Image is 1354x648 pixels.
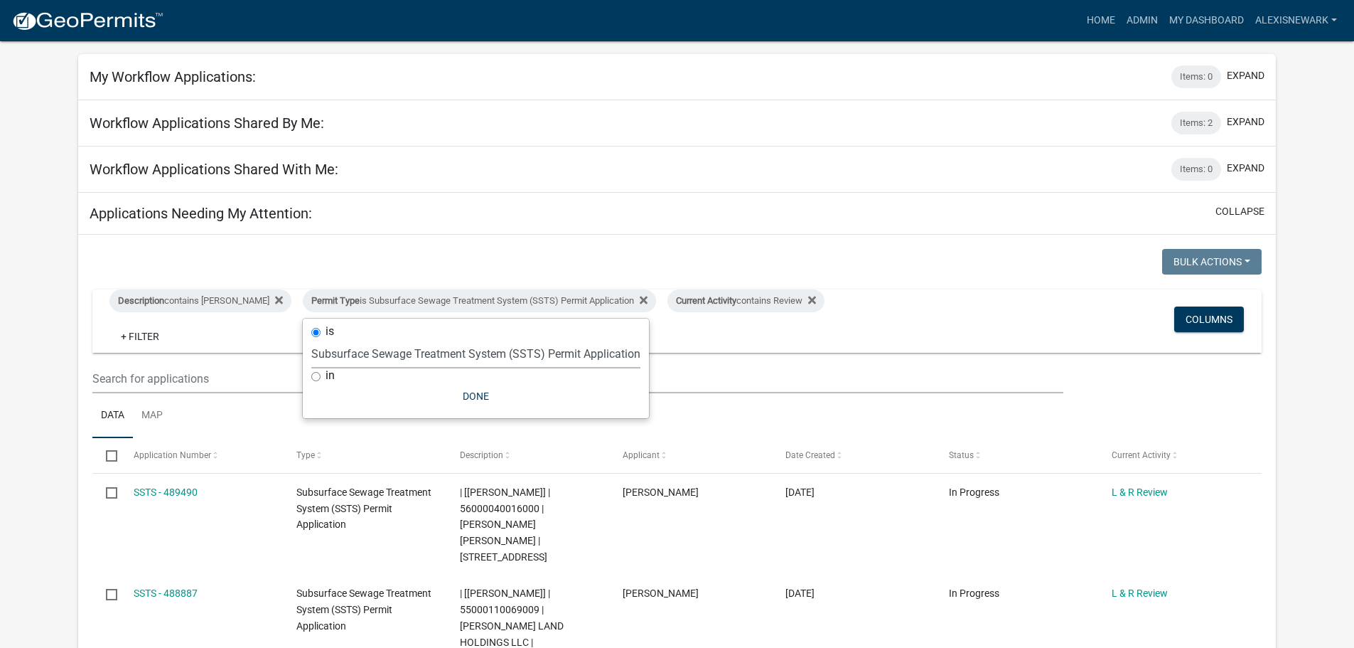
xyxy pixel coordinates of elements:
datatable-header-cell: Select [92,438,119,472]
span: 10/07/2025 [785,487,815,498]
datatable-header-cell: Applicant [609,438,772,472]
span: Subsurface Sewage Treatment System (SSTS) Permit Application [296,487,431,531]
button: expand [1227,68,1264,83]
button: expand [1227,115,1264,129]
a: Map [133,393,171,439]
span: Scott M Ellingson [623,487,699,498]
div: Items: 0 [1171,158,1221,181]
div: Items: 2 [1171,112,1221,134]
datatable-header-cell: Date Created [772,438,935,472]
span: Current Activity [676,295,736,306]
a: L & R Review [1112,487,1168,498]
datatable-header-cell: Current Activity [1098,438,1261,472]
span: | [Alexis Newark] | 56000040016000 | RHONDA MARILYN BELL | 39578 CO HWY 41 [460,487,550,563]
div: Items: 0 [1171,65,1221,88]
span: Applicant [623,450,660,460]
a: Admin [1121,7,1164,34]
span: Date Created [785,450,835,460]
button: Done [311,383,640,409]
h5: Workflow Applications Shared With Me: [90,161,338,178]
span: Permit Type [311,295,360,306]
span: Type [296,450,315,460]
input: Search for applications [92,364,1063,393]
datatable-header-cell: Status [935,438,1098,472]
a: L & R Review [1112,588,1168,599]
datatable-header-cell: Description [446,438,608,472]
a: alexisnewark [1250,7,1343,34]
span: 10/06/2025 [785,588,815,599]
h5: Workflow Applications Shared By Me: [90,115,324,132]
a: SSTS - 488887 [134,588,198,599]
datatable-header-cell: Type [283,438,446,472]
span: Status [949,450,974,460]
a: Home [1081,7,1121,34]
span: Application Number [134,450,211,460]
a: Data [92,393,133,439]
button: expand [1227,161,1264,176]
div: contains [PERSON_NAME] [109,290,291,312]
h5: My Workflow Applications: [90,68,256,85]
button: Bulk Actions [1162,249,1262,275]
a: + Filter [109,324,171,349]
a: SSTS - 489490 [134,487,198,498]
span: In Progress [949,588,999,599]
datatable-header-cell: Application Number [120,438,283,472]
a: My Dashboard [1164,7,1250,34]
label: is [326,326,334,337]
span: Scott M Ellingson [623,588,699,599]
span: Description [460,450,503,460]
label: in [326,370,335,381]
div: is Subsurface Sewage Treatment System (SSTS) Permit Application [303,290,656,312]
span: Current Activity [1112,450,1171,460]
span: Subsurface Sewage Treatment System (SSTS) Permit Application [296,588,431,632]
span: Description [118,295,164,306]
div: contains Review [667,290,824,312]
button: collapse [1215,204,1264,219]
h5: Applications Needing My Attention: [90,205,312,222]
button: Columns [1174,307,1244,332]
span: In Progress [949,487,999,498]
